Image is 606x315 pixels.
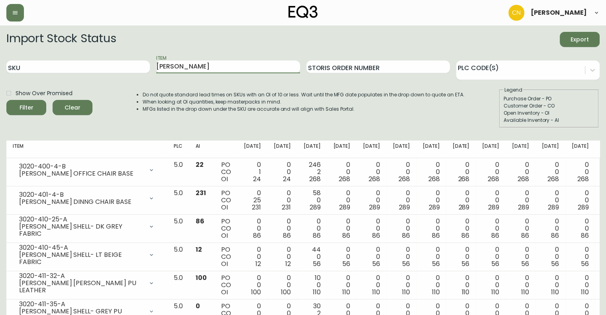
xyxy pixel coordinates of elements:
[19,170,143,177] div: [PERSON_NAME] OFFICE CHAIR BASE
[551,259,559,268] span: 56
[313,231,321,240] span: 86
[393,246,410,268] div: 0 0
[372,231,380,240] span: 86
[313,259,321,268] span: 56
[274,161,291,183] div: 0 0
[572,218,589,239] div: 0 0
[482,190,499,211] div: 0 0
[19,163,143,170] div: 3020-400-4-B
[551,288,559,297] span: 110
[458,174,469,184] span: 268
[504,102,594,110] div: Customer Order - CO
[372,288,380,297] span: 110
[6,32,116,47] h2: Import Stock Status
[221,231,228,240] span: OI
[542,274,559,296] div: 0 0
[402,288,410,297] span: 110
[452,190,469,211] div: 0 0
[281,288,291,297] span: 100
[363,274,380,296] div: 0 0
[521,231,529,240] span: 86
[244,218,261,239] div: 0 0
[13,161,161,179] div: 3020-400-4-B[PERSON_NAME] OFFICE CHAIR BASE
[19,191,143,198] div: 3020-401-4-B
[363,246,380,268] div: 0 0
[333,190,350,211] div: 0 0
[237,141,267,158] th: [DATE]
[339,174,350,184] span: 268
[13,218,161,235] div: 3020-410-25-A[PERSON_NAME] SHELL- DK GREY FABRIC
[297,141,327,158] th: [DATE]
[313,288,321,297] span: 110
[304,246,321,268] div: 44 0
[53,100,92,115] button: Clear
[19,244,143,251] div: 3020-410-45-A
[531,10,587,16] span: [PERSON_NAME]
[423,246,440,268] div: 0 0
[6,100,46,115] button: Filter
[363,161,380,183] div: 0 0
[19,223,143,237] div: [PERSON_NAME] SHELL- DK GREY FABRIC
[274,274,291,296] div: 0 0
[310,203,321,212] span: 289
[399,203,410,212] span: 289
[504,110,594,117] div: Open Inventory - OI
[167,141,189,158] th: PLC
[521,288,529,297] span: 110
[304,274,321,296] div: 10 0
[221,218,231,239] div: PO CO
[6,141,167,158] th: Item
[221,274,231,296] div: PO CO
[512,218,529,239] div: 0 0
[274,218,291,239] div: 0 0
[542,246,559,268] div: 0 0
[542,218,559,239] div: 0 0
[143,91,465,98] li: Do not quote standard lead times on SKUs with an OI of 10 or less. Wait until the MFG date popula...
[342,288,350,297] span: 110
[551,231,559,240] span: 86
[196,217,204,226] span: 86
[221,174,228,184] span: OI
[488,203,499,212] span: 289
[221,161,231,183] div: PO CO
[342,231,350,240] span: 86
[548,203,559,212] span: 289
[167,186,189,215] td: 5.0
[542,190,559,211] div: 0 0
[535,141,565,158] th: [DATE]
[504,95,594,102] div: Purchase Order - PO
[577,174,588,184] span: 268
[196,301,200,311] span: 0
[189,141,215,158] th: AI
[458,203,469,212] span: 289
[244,161,261,183] div: 0 1
[267,141,297,158] th: [DATE]
[363,190,380,211] div: 0 0
[19,280,143,294] div: [PERSON_NAME] [PERSON_NAME] PU LEATHER
[565,141,595,158] th: [DATE]
[581,231,588,240] span: 86
[491,259,499,268] span: 56
[572,274,589,296] div: 0 0
[288,6,318,18] img: logo
[333,161,350,183] div: 0 0
[512,190,529,211] div: 0 0
[461,231,469,240] span: 86
[560,32,600,47] button: Export
[253,174,261,184] span: 24
[446,141,476,158] th: [DATE]
[432,288,440,297] span: 110
[572,190,589,211] div: 0 0
[304,218,321,239] div: 0 0
[196,188,206,198] span: 231
[19,198,143,205] div: [PERSON_NAME] DINNG CHAIR BASE
[19,301,143,308] div: 3020-411-35-A
[342,259,350,268] span: 56
[244,274,261,296] div: 0 0
[221,288,228,297] span: OI
[423,161,440,183] div: 0 0
[143,106,465,113] li: MFGs listed in the drop down under the SKU are accurate and will align with Sales Portal.
[572,161,589,183] div: 0 0
[393,190,410,211] div: 0 0
[402,231,410,240] span: 86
